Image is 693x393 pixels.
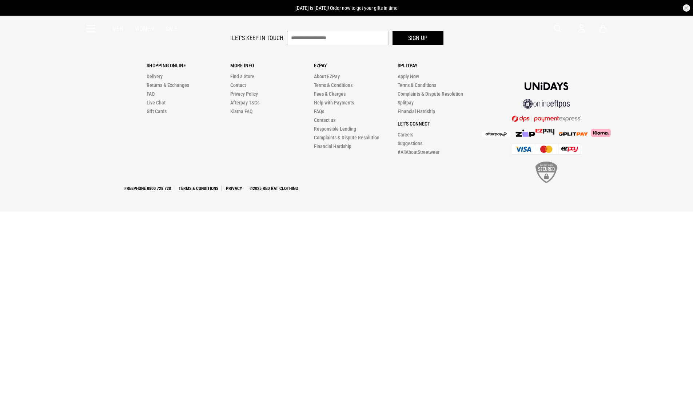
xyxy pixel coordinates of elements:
a: Contact us [314,117,335,123]
p: Splitpay [398,63,481,68]
a: Contact [230,82,246,88]
a: Live Chat [147,100,166,106]
a: Afterpay T&Cs [230,100,259,106]
a: Men [112,25,123,32]
a: Gift Cards [147,108,167,114]
a: Careers [398,132,413,138]
a: Find a Store [230,74,254,79]
a: Responsible Lending [314,126,356,132]
img: Zip [515,130,535,137]
a: Women [135,25,154,32]
a: Returns & Exchanges [147,82,189,88]
img: SSL [535,162,557,183]
p: More Info [230,63,314,68]
img: Splitpay [535,129,554,135]
a: Complaints & Dispute Resolution [398,91,463,97]
a: #AllAboutStreetwear [398,149,439,155]
a: Financial Hardship [398,108,435,114]
img: DPS [512,115,581,122]
span: [DATE] is [DATE]! Order now to get your gifts in time [295,5,398,11]
a: ©2025 Red Rat Clothing [247,186,301,191]
a: Terms & Conditions [398,82,436,88]
a: Fees & Charges [314,91,346,97]
a: Suggestions [398,140,422,146]
a: FAQ [147,91,155,97]
img: Unidays [525,82,568,90]
a: Delivery [147,74,163,79]
a: Help with Payments [314,100,354,106]
a: Freephone 0800 728 728 [122,186,174,191]
a: Klarna FAQ [230,108,252,114]
a: About EZPay [314,74,340,79]
img: online eftpos [523,99,570,109]
a: Financial Hardship [314,143,351,149]
img: Redrat logo [323,23,371,34]
img: Splitpay [559,132,588,136]
a: Terms & Conditions [176,186,222,191]
p: Let's Connect [398,121,481,127]
a: Privacy [223,186,245,191]
a: Privacy Policy [230,91,258,97]
a: Apply Now [398,74,419,79]
img: Klarna [588,129,611,137]
p: Shopping Online [147,63,230,68]
img: Afterpay [482,131,511,137]
img: Cards [512,144,581,155]
a: Complaints & Dispute Resolution [314,135,379,140]
a: FAQs [314,108,324,114]
a: Splitpay [398,100,414,106]
a: Terms & Conditions [314,82,353,88]
p: Ezpay [314,63,398,68]
a: Sale [166,25,178,32]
